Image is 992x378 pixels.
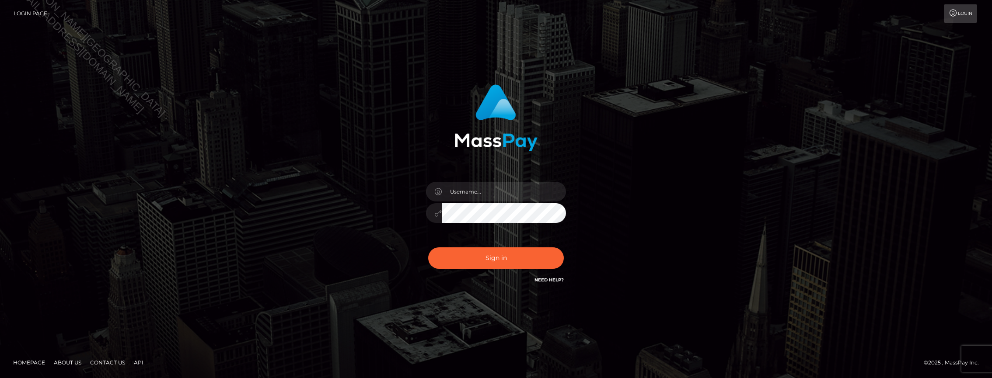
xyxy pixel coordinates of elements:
[428,247,564,269] button: Sign in
[50,356,85,369] a: About Us
[14,4,47,23] a: Login Page
[944,4,977,23] a: Login
[534,277,564,283] a: Need Help?
[442,182,566,201] input: Username...
[924,358,985,368] div: © 2025 , MassPay Inc.
[10,356,49,369] a: Homepage
[87,356,129,369] a: Contact Us
[454,84,538,151] img: MassPay Login
[130,356,147,369] a: API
